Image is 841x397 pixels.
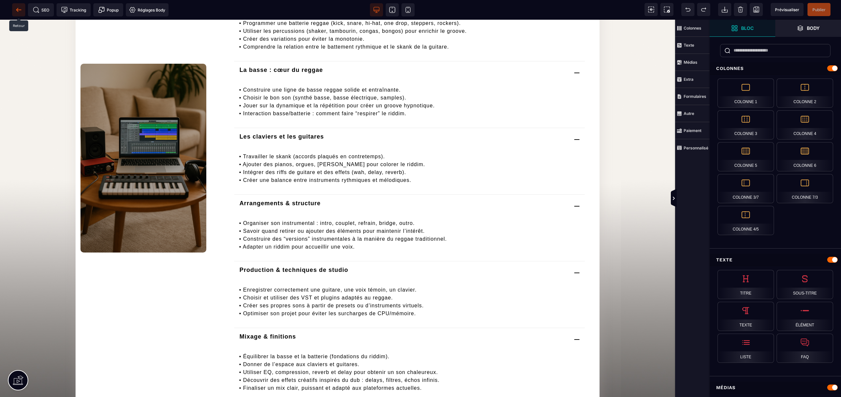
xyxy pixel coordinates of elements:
span: Personnalisé [675,139,710,156]
span: Rétablir [697,3,710,16]
span: Voir les composants [645,3,658,16]
span: Paiement [675,122,710,139]
span: Code de suivi [57,3,91,16]
strong: Paiement [684,128,701,133]
span: Aperçu [771,3,804,16]
div: Texte [710,254,841,266]
div: Colonnes [710,62,841,75]
div: FAQ [777,334,833,363]
div: Sous-titre [777,270,833,299]
span: Mixage & finitions [239,314,296,320]
div: Colonne 5 [717,142,774,171]
div: Colonne 4/5 [717,206,774,235]
span: Métadata SEO [28,3,54,16]
span: Réglages Body [129,7,165,13]
div: Élément [777,302,833,331]
img: 359a350ee8a26a45b9095ac77eb7d8c8_48ac7b3db202351def661a87c9bb01358603cb78989c218685efb54a6d0d6482... [80,44,206,232]
span: Défaire [681,3,694,16]
span: Colonnes [675,20,710,37]
span: SEO [33,7,49,13]
p: • Organiser son instrumental : intro, couplet, refrain, bridge, outro. • Savoir quand retirer ou ... [239,200,580,236]
strong: Autre [684,111,694,116]
span: Texte [675,37,710,54]
div: Colonne 2 [777,78,833,108]
strong: Formulaires [684,94,706,99]
span: Prévisualiser [775,7,799,12]
span: Importer [718,3,731,16]
strong: Médias [684,60,697,65]
span: Formulaires [675,88,710,105]
span: Capture d'écran [660,3,673,16]
p: • Enregistrer correctement une guitare, une voix témoin, un clavier. • Choisir et utiliser des VS... [239,266,580,303]
span: Nettoyage [734,3,747,16]
strong: Body [807,26,820,31]
span: Les claviers et les guitares [239,114,324,120]
span: Retour [12,3,25,16]
div: Colonne 7/3 [777,174,833,203]
span: Médias [675,54,710,71]
div: Texte [717,302,774,331]
div: Titre [717,270,774,299]
div: Colonne 1 [717,78,774,108]
span: Favicon [126,3,169,16]
span: La basse : cœur du reggae [239,47,323,54]
strong: Bloc [741,26,754,31]
div: Colonne 4 [777,110,833,140]
span: Publier [812,7,826,12]
span: Voir tablette [386,3,399,16]
span: Extra [675,71,710,88]
span: Afficher les vues [710,189,716,209]
strong: Personnalisé [684,145,708,150]
strong: Texte [684,43,694,48]
span: Ouvrir les calques [775,20,841,37]
span: Arrangements & structure [239,180,321,187]
p: • Travailler le skank (accords plaqués en contretemps). • Ajouter des pianos, orgues, [PERSON_NAM... [239,133,580,170]
div: Médias [710,382,841,394]
div: Colonne 3/7 [717,174,774,203]
span: Production & techniques de studio [239,247,348,254]
span: Voir mobile [401,3,415,16]
strong: Extra [684,77,693,82]
strong: Colonnes [684,26,701,31]
div: Colonne 3 [717,110,774,140]
span: Voir bureau [370,3,383,16]
div: Colonne 6 [777,142,833,171]
span: Ouvrir les blocs [710,20,775,37]
p: • Construire une ligne de basse reggae solide et entraînante. • Choisir le bon son (synthé basse,... [239,66,580,103]
div: Liste [717,334,774,363]
span: Enregistrer le contenu [807,3,830,16]
span: Créer une alerte modale [93,3,123,16]
span: Enregistrer [750,3,763,16]
p: • Équilibrer la basse et la batterie (fondations du riddim). • Donner de l’espace aux claviers et... [239,333,580,378]
span: Autre [675,105,710,122]
span: Tracking [61,7,86,13]
span: Popup [98,7,119,13]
